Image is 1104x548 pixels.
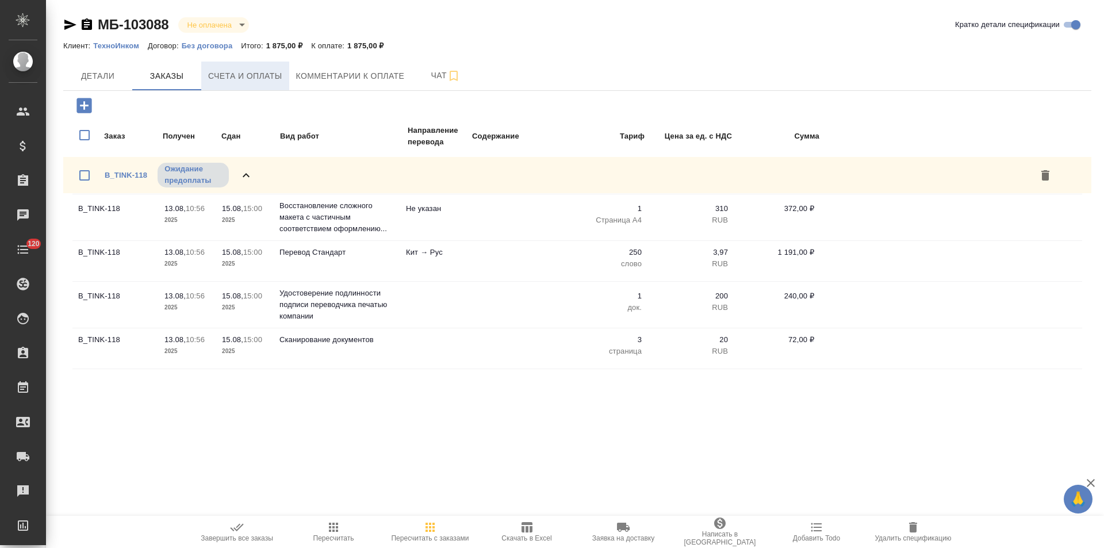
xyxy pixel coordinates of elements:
[93,41,148,50] p: ТехноИнком
[164,163,222,186] p: Ожидание предоплаты
[63,157,1091,193] div: B_TINK-118Ожидание предоплаты
[653,247,728,258] p: 3,97
[653,302,728,313] p: RUB
[162,124,220,148] td: Получен
[182,41,241,50] p: Без договора
[148,41,182,50] p: Договор:
[186,248,205,256] p: 10:56
[311,41,347,50] p: К оплате:
[279,334,394,346] p: Сканирование документов
[734,124,820,148] td: Сумма
[739,203,814,214] p: 372,00 ₽
[164,346,210,357] p: 2025
[447,69,461,83] svg: Подписаться
[296,69,405,83] span: Комментарии к оплате
[567,214,642,226] p: Страница А4
[222,302,268,313] p: 2025
[63,18,77,32] button: Скопировать ссылку для ЯМессенджера
[243,335,262,344] p: 15:00
[653,346,728,357] p: RUB
[407,124,470,148] td: Направление перевода
[279,124,406,148] td: Вид работ
[567,334,642,346] p: 3
[186,292,205,300] p: 10:56
[164,204,186,213] p: 13.08,
[471,124,563,148] td: Содержание
[72,285,159,325] td: B_TINK-118
[103,124,161,148] td: Заказ
[208,69,282,83] span: Счета и оплаты
[653,334,728,346] p: 20
[1064,485,1092,513] button: 🙏
[739,290,814,302] p: 240,00 ₽
[418,68,473,83] span: Чат
[186,335,205,344] p: 10:56
[98,17,169,32] a: МБ-103088
[72,241,159,281] td: B_TINK-118
[184,20,235,30] button: Не оплачена
[164,302,210,313] p: 2025
[80,18,94,32] button: Скопировать ссылку
[739,334,814,346] p: 72,00 ₽
[105,171,147,179] a: B_TINK-118
[21,238,47,250] span: 120
[72,328,159,369] td: B_TINK-118
[653,290,728,302] p: 200
[279,288,394,322] p: Удостоверение подлинности подписи переводчика печатью компании
[567,302,642,313] p: док.
[739,247,814,258] p: 1 191,00 ₽
[222,292,243,300] p: 15.08,
[279,247,394,258] p: Перевод Стандарт
[400,241,463,281] td: Кит → Рус
[955,19,1060,30] span: Кратко детали спецификации
[3,235,43,264] a: 120
[567,258,642,270] p: слово
[222,346,268,357] p: 2025
[646,124,733,148] td: Цена за ед. с НДС
[178,17,249,33] div: Не оплачена
[653,214,728,226] p: RUB
[400,197,463,237] td: Не указан
[243,204,262,213] p: 15:00
[72,197,159,237] td: B_TINK-118
[653,203,728,214] p: 310
[164,248,186,256] p: 13.08,
[243,292,262,300] p: 15:00
[266,41,312,50] p: 1 875,00 ₽
[1068,487,1088,511] span: 🙏
[222,204,243,213] p: 15.08,
[222,214,268,226] p: 2025
[567,247,642,258] p: 250
[164,214,210,226] p: 2025
[93,40,148,50] a: ТехноИнком
[68,94,100,117] button: Добавить заказ
[186,204,205,213] p: 10:56
[182,40,241,50] a: Без договора
[222,248,243,256] p: 15.08,
[347,41,393,50] p: 1 875,00 ₽
[221,124,278,148] td: Сдан
[222,335,243,344] p: 15.08,
[243,248,262,256] p: 15:00
[279,200,394,235] p: Восстановление сложного макета с частичным соответствием оформлению...
[164,258,210,270] p: 2025
[139,69,194,83] span: Заказы
[567,346,642,357] p: страница
[241,41,266,50] p: Итого:
[222,258,268,270] p: 2025
[653,258,728,270] p: RUB
[567,290,642,302] p: 1
[164,292,186,300] p: 13.08,
[70,69,125,83] span: Детали
[63,41,93,50] p: Клиент:
[565,124,645,148] td: Тариф
[567,203,642,214] p: 1
[164,335,186,344] p: 13.08,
